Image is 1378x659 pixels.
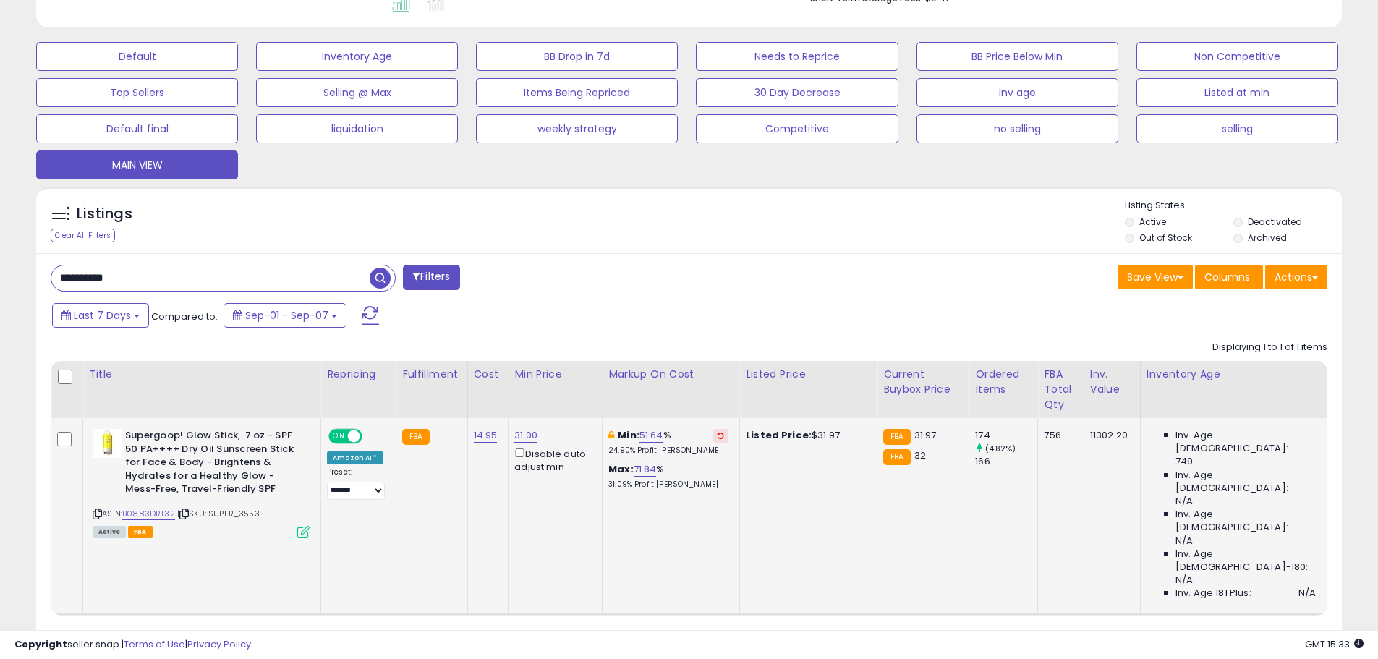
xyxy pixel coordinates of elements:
[608,462,634,476] b: Max:
[914,448,926,462] span: 32
[245,308,328,323] span: Sep-01 - Sep-07
[1248,216,1302,228] label: Deactivated
[1136,78,1338,107] button: Listed at min
[93,429,310,536] div: ASIN:
[224,303,346,328] button: Sep-01 - Sep-07
[403,265,459,290] button: Filters
[402,367,461,382] div: Fulfillment
[360,430,383,443] span: OFF
[696,78,898,107] button: 30 Day Decrease
[975,367,1032,397] div: Ordered Items
[514,367,596,382] div: Min Price
[1147,367,1321,382] div: Inventory Age
[1136,42,1338,71] button: Non Competitive
[51,229,115,242] div: Clear All Filters
[603,361,740,418] th: The percentage added to the cost of goods (COGS) that forms the calculator for Min & Max prices.
[36,150,238,179] button: MAIN VIEW
[883,367,963,397] div: Current Buybox Price
[1139,216,1166,228] label: Active
[514,446,591,474] div: Disable auto adjust min
[1125,199,1342,213] p: Listing States:
[474,428,498,443] a: 14.95
[177,508,260,519] span: | SKU: SUPER_3553
[14,637,67,651] strong: Copyright
[124,637,185,651] a: Terms of Use
[975,455,1037,468] div: 166
[1175,495,1193,508] span: N/A
[330,430,348,443] span: ON
[608,367,733,382] div: Markup on Cost
[52,303,149,328] button: Last 7 Days
[746,428,812,442] b: Listed Price:
[128,526,153,538] span: FBA
[77,204,132,224] h5: Listings
[327,451,383,464] div: Amazon AI *
[1204,270,1250,284] span: Columns
[327,367,390,382] div: Repricing
[985,443,1016,454] small: (4.82%)
[883,449,910,465] small: FBA
[1175,429,1316,455] span: Inv. Age [DEMOGRAPHIC_DATA]:
[89,367,315,382] div: Title
[476,78,678,107] button: Items Being Repriced
[914,428,937,442] span: 31.97
[93,526,126,538] span: All listings currently available for purchase on Amazon
[608,429,728,456] div: %
[1305,637,1364,651] span: 2025-09-15 15:33 GMT
[476,114,678,143] button: weekly strategy
[1175,508,1316,534] span: Inv. Age [DEMOGRAPHIC_DATA]:
[36,114,238,143] button: Default final
[608,463,728,490] div: %
[187,637,251,651] a: Privacy Policy
[256,78,458,107] button: Selling @ Max
[1175,548,1316,574] span: Inv. Age [DEMOGRAPHIC_DATA]-180:
[1175,469,1316,495] span: Inv. Age [DEMOGRAPHIC_DATA]:
[1195,265,1263,289] button: Columns
[1175,587,1251,600] span: Inv. Age 181 Plus:
[14,638,251,652] div: seller snap | |
[746,429,866,442] div: $31.97
[696,42,898,71] button: Needs to Reprice
[916,42,1118,71] button: BB Price Below Min
[1118,265,1193,289] button: Save View
[1044,429,1072,442] div: 756
[151,310,218,323] span: Compared to:
[1044,367,1077,412] div: FBA Total Qty
[639,428,663,443] a: 51.64
[746,367,871,382] div: Listed Price
[514,428,537,443] a: 31.00
[36,42,238,71] button: Default
[1090,367,1134,397] div: Inv. value
[1265,265,1327,289] button: Actions
[74,308,131,323] span: Last 7 Days
[916,114,1118,143] button: no selling
[1248,231,1287,244] label: Archived
[1175,574,1193,587] span: N/A
[1298,587,1316,600] span: N/A
[1175,455,1193,468] span: 749
[125,429,301,500] b: Supergoop! Glow Stick, .7 oz - SPF 50 PA++++ Dry Oil Sunscreen Stick for Face & Body - Brightens ...
[1212,341,1327,354] div: Displaying 1 to 1 of 1 items
[618,428,639,442] b: Min:
[36,78,238,107] button: Top Sellers
[883,429,910,445] small: FBA
[256,114,458,143] button: liquidation
[402,429,429,445] small: FBA
[696,114,898,143] button: Competitive
[1139,231,1192,244] label: Out of Stock
[474,367,503,382] div: Cost
[1090,429,1129,442] div: 11302.20
[975,429,1037,442] div: 174
[916,78,1118,107] button: inv age
[1136,114,1338,143] button: selling
[327,467,385,500] div: Preset:
[122,508,175,520] a: B0883DRT32
[634,462,657,477] a: 71.84
[476,42,678,71] button: BB Drop in 7d
[608,480,728,490] p: 31.09% Profit [PERSON_NAME]
[256,42,458,71] button: Inventory Age
[93,429,122,458] img: 31WjJt90DTL._SL40_.jpg
[608,446,728,456] p: 24.90% Profit [PERSON_NAME]
[1175,535,1193,548] span: N/A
